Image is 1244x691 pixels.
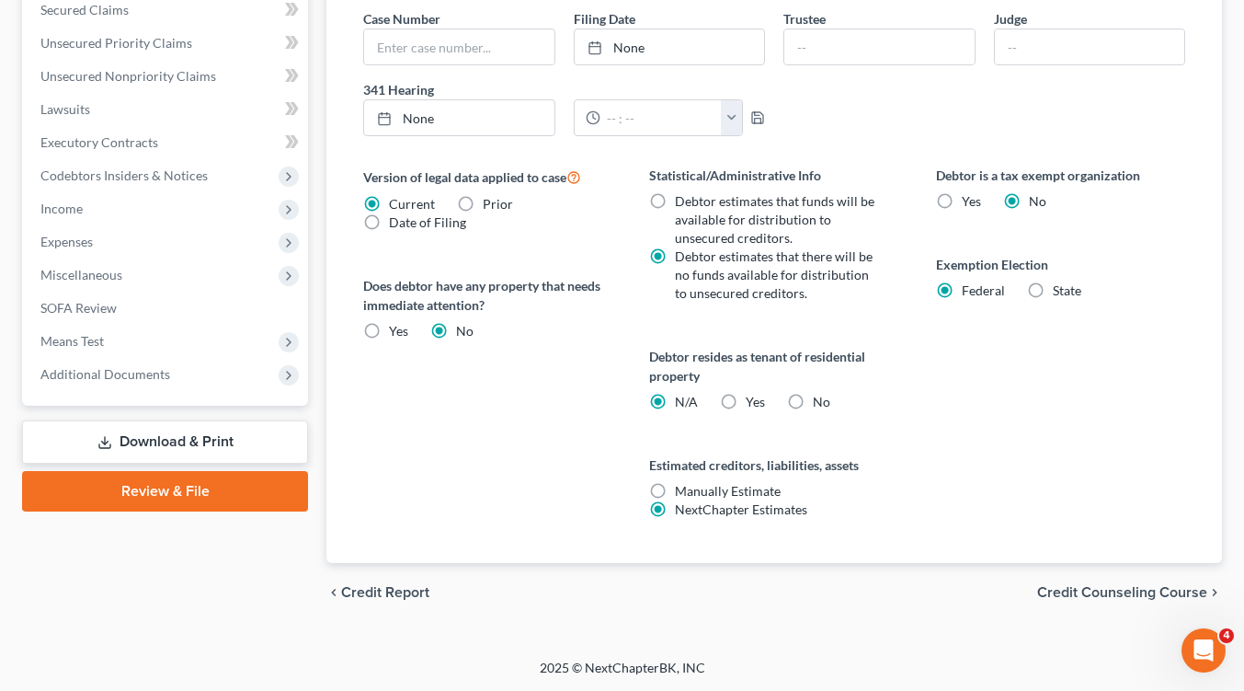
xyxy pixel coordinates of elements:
[323,7,356,40] div: Close
[176,83,232,102] div: • 1m ago
[341,585,429,600] span: Credit Report
[22,471,308,512] a: Review & File
[962,193,981,209] span: Yes
[363,166,612,188] label: Version of legal data applied to case
[326,585,341,600] i: chevron_left
[649,347,898,386] label: Debtor resides as tenant of residential property
[1181,628,1226,673] iframe: Intercom live chat
[40,101,90,117] span: Lawsuits
[1029,193,1046,209] span: No
[389,196,435,212] span: Current
[65,83,172,102] div: [PERSON_NAME]
[675,501,807,517] span: NextChapter Estimates
[122,522,245,595] button: Messages
[40,2,129,17] span: Secured Claims
[40,234,93,249] span: Expenses
[995,29,1184,64] input: --
[21,132,58,169] img: Profile image for Emma
[675,483,781,499] span: Manually Estimate
[176,287,227,306] div: • [DATE]
[600,100,722,135] input: -- : --
[994,9,1027,29] label: Judge
[40,201,83,216] span: Income
[936,166,1185,185] label: Debtor is a tax exempt organization
[65,151,172,170] div: [PERSON_NAME]
[364,29,554,64] input: Enter case number...
[85,466,283,502] button: Send us a message
[40,267,122,282] span: Miscellaneous
[65,355,172,374] div: [PERSON_NAME]
[575,29,764,64] a: None
[389,214,466,230] span: Date of Filing
[21,201,58,237] img: Profile image for James
[649,166,898,185] label: Statistical/Administrative Info
[40,68,216,84] span: Unsecured Nonpriority Claims
[675,394,698,409] span: N/A
[21,473,58,510] img: Profile image for Katie
[1053,282,1081,298] span: State
[26,60,308,93] a: Unsecured Nonpriority Claims
[326,585,429,600] button: chevron_left Credit Report
[675,248,873,301] span: Debtor estimates that there will be no funds available for distribution to unsecured creditors.
[176,355,227,374] div: • [DATE]
[1037,585,1207,600] span: Credit Counseling Course
[245,522,368,595] button: Help
[746,394,765,409] span: Yes
[26,292,308,325] a: SOFA Review
[21,269,58,305] img: Profile image for Kelly
[675,193,874,246] span: Debtor estimates that funds will be available for distribution to unsecured creditors.
[176,219,227,238] div: • [DATE]
[40,300,117,316] span: SOFA Review
[40,35,192,51] span: Unsecured Priority Claims
[456,323,474,339] span: No
[40,366,170,382] span: Additional Documents
[936,255,1185,274] label: Exemption Election
[176,423,227,443] div: • [DATE]
[21,337,58,374] img: Profile image for Lindsey
[364,100,554,135] a: None
[389,323,408,339] span: Yes
[22,420,308,464] a: Download & Print
[574,9,635,29] label: Filing Date
[962,282,1005,298] span: Federal
[354,80,774,99] label: 341 Hearing
[42,568,80,581] span: Home
[65,287,172,306] div: [PERSON_NAME]
[65,219,172,238] div: [PERSON_NAME]
[813,394,830,409] span: No
[21,405,58,442] img: Profile image for Lindsey
[40,134,158,150] span: Executory Contracts
[483,196,513,212] span: Prior
[1207,585,1222,600] i: chevron_right
[1037,585,1222,600] button: Credit Counseling Course chevron_right
[65,491,172,511] div: [PERSON_NAME]
[40,333,104,349] span: Means Test
[40,167,208,183] span: Codebtors Insiders & Notices
[784,29,974,64] input: --
[291,568,321,581] span: Help
[783,9,826,29] label: Trustee
[1219,628,1234,643] span: 4
[26,27,308,60] a: Unsecured Priority Claims
[148,568,219,581] span: Messages
[26,126,308,159] a: Executory Contracts
[363,9,440,29] label: Case Number
[21,64,58,101] img: Profile image for Katie
[176,151,227,170] div: • [DATE]
[136,8,235,40] h1: Messages
[65,423,172,443] div: [PERSON_NAME]
[26,93,308,126] a: Lawsuits
[363,276,612,315] label: Does debtor have any property that needs immediate attention?
[649,455,898,475] label: Estimated creditors, liabilities, assets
